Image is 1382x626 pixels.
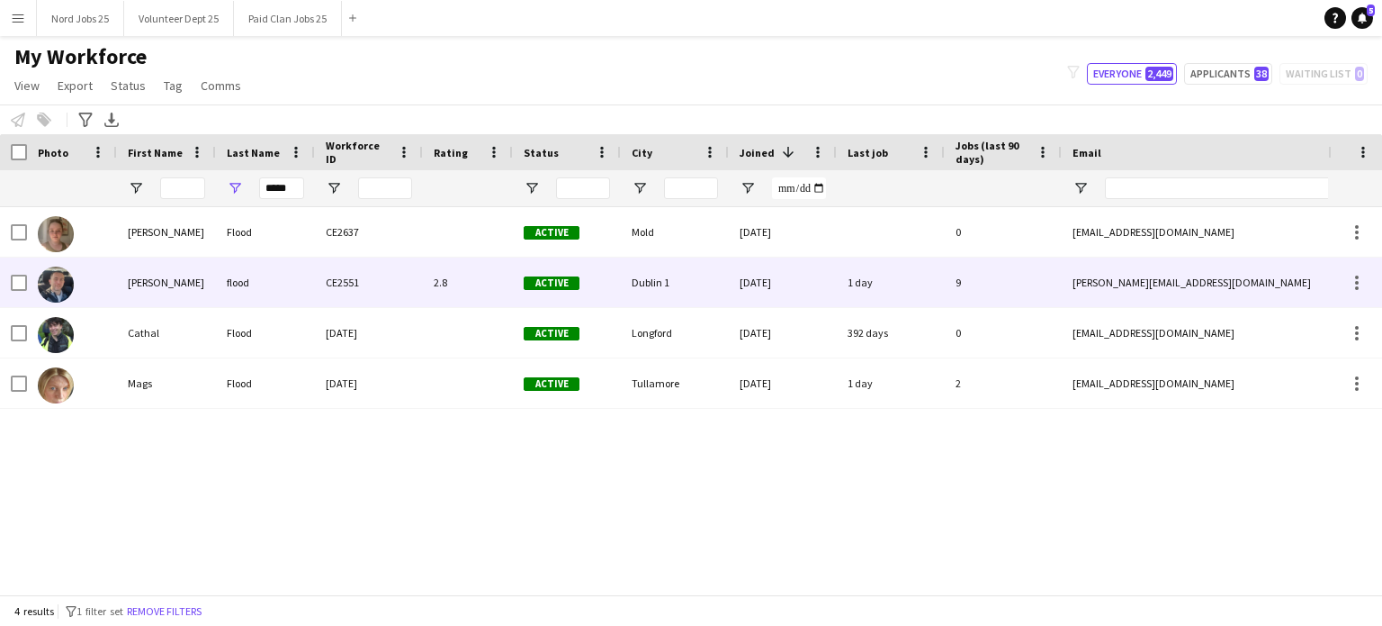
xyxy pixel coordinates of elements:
[524,327,579,340] span: Active
[664,177,718,199] input: City Filter Input
[101,109,122,131] app-action-btn: Export XLSX
[945,258,1062,307] div: 9
[117,308,216,358] div: Cathal
[1184,63,1272,85] button: Applicants38
[945,207,1062,257] div: 0
[434,146,468,159] span: Rating
[128,146,183,159] span: First Name
[1254,67,1269,81] span: 38
[117,258,216,307] div: [PERSON_NAME]
[837,308,945,358] div: 392 days
[524,146,559,159] span: Status
[524,180,540,196] button: Open Filter Menu
[632,146,652,159] span: City
[772,177,826,199] input: Joined Filter Input
[729,308,837,358] div: [DATE]
[117,358,216,408] div: Mags
[315,358,423,408] div: [DATE]
[315,258,423,307] div: CE2551
[315,308,423,358] div: [DATE]
[76,604,123,618] span: 1 filter set
[38,367,74,404] img: Mags Flood
[75,109,96,131] app-action-btn: Advanced filters
[128,180,144,196] button: Open Filter Menu
[326,139,390,166] span: Workforce ID
[157,74,190,97] a: Tag
[58,77,93,94] span: Export
[956,139,1029,166] span: Jobs (last 90 days)
[945,358,1062,408] div: 2
[7,74,47,97] a: View
[14,77,40,94] span: View
[216,258,315,307] div: flood
[1072,146,1101,159] span: Email
[524,226,579,240] span: Active
[945,308,1062,358] div: 0
[117,207,216,257] div: [PERSON_NAME]
[216,358,315,408] div: Flood
[729,258,837,307] div: [DATE]
[38,216,74,252] img: Meghan Flood
[38,267,74,303] img: chris flood
[103,74,153,97] a: Status
[37,1,124,36] button: Nord Jobs 25
[164,77,183,94] span: Tag
[556,177,610,199] input: Status Filter Input
[1367,5,1375,16] span: 5
[315,207,423,257] div: CE2637
[621,308,729,358] div: Longford
[740,180,756,196] button: Open Filter Menu
[259,177,304,199] input: Last Name Filter Input
[111,77,146,94] span: Status
[621,258,729,307] div: Dublin 1
[1087,63,1177,85] button: Everyone2,449
[632,180,648,196] button: Open Filter Menu
[160,177,205,199] input: First Name Filter Input
[524,377,579,391] span: Active
[1072,180,1089,196] button: Open Filter Menu
[227,146,280,159] span: Last Name
[524,277,579,290] span: Active
[621,358,729,408] div: Tullamore
[837,258,945,307] div: 1 day
[729,358,837,408] div: [DATE]
[358,177,412,199] input: Workforce ID Filter Input
[729,207,837,257] div: [DATE]
[38,317,74,353] img: Cathal Flood
[423,258,513,307] div: 2.8
[216,207,315,257] div: Flood
[193,74,248,97] a: Comms
[123,602,205,621] button: Remove filters
[848,146,888,159] span: Last job
[1145,67,1173,81] span: 2,449
[1351,7,1373,29] a: 5
[837,358,945,408] div: 1 day
[50,74,100,97] a: Export
[216,308,315,358] div: Flood
[201,77,241,94] span: Comms
[14,43,147,70] span: My Workforce
[621,207,729,257] div: Mold
[740,146,775,159] span: Joined
[227,180,243,196] button: Open Filter Menu
[38,146,68,159] span: Photo
[326,180,342,196] button: Open Filter Menu
[124,1,234,36] button: Volunteer Dept 25
[234,1,342,36] button: Paid Clan Jobs 25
